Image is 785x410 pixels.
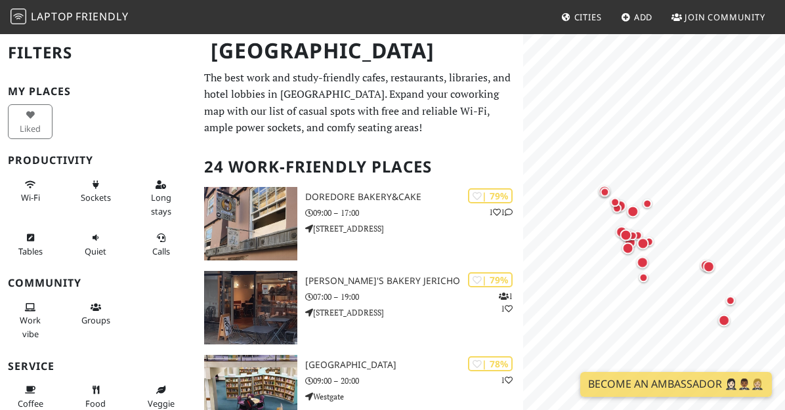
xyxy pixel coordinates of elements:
div: Map marker [635,235,652,252]
h3: Productivity [8,154,188,167]
a: Become an Ambassador 🤵🏻‍♀️🤵🏾‍♂️🤵🏼‍♀️ [580,372,772,397]
button: Groups [74,297,118,331]
div: Map marker [698,256,715,274]
span: Join Community [685,11,765,23]
div: Map marker [609,200,625,216]
span: Add [634,11,653,23]
h3: DoreDore Bakery&Cake [305,192,523,203]
h2: Filters [8,33,188,73]
span: Veggie [148,398,175,409]
button: Long stays [138,174,183,222]
div: Map marker [607,194,623,210]
div: Map marker [700,258,717,275]
div: | 79% [468,272,513,287]
button: Sockets [74,174,118,209]
p: Westgate [305,390,523,403]
span: Food [85,398,106,409]
p: [STREET_ADDRESS] [305,306,523,319]
p: [STREET_ADDRESS] [305,222,523,235]
img: DoreDore Bakery&Cake [204,187,297,260]
div: Map marker [636,270,652,285]
a: DoreDore Bakery&Cake | 79% 11 DoreDore Bakery&Cake 09:00 – 17:00 [STREET_ADDRESS] [196,187,523,260]
div: Map marker [634,254,651,271]
h3: My Places [8,85,188,98]
a: Cities [556,5,607,29]
button: Calls [138,227,183,262]
div: Map marker [723,293,738,308]
span: Video/audio calls [152,245,170,257]
img: GAIL's Bakery Jericho [204,271,297,344]
span: Quiet [85,245,106,257]
p: 09:00 – 20:00 [305,375,523,387]
div: Map marker [613,223,630,240]
button: Tables [8,227,53,262]
h2: 24 Work-Friendly Places [204,147,515,187]
p: 1 [501,374,513,386]
span: Power sockets [81,192,111,203]
p: The best work and study-friendly cafes, restaurants, libraries, and hotel lobbies in [GEOGRAPHIC_... [204,70,515,136]
h3: [PERSON_NAME]'s Bakery Jericho [305,276,523,287]
span: Work-friendly tables [18,245,43,257]
div: Map marker [618,226,635,243]
span: Cities [574,11,602,23]
div: Map marker [597,184,613,199]
span: Group tables [81,314,110,326]
a: LaptopFriendly LaptopFriendly [11,6,129,29]
p: 1 1 [489,206,513,218]
p: 1 1 [499,290,513,315]
span: Long stays [151,192,171,216]
h3: Community [8,277,188,289]
div: Map marker [715,312,732,329]
a: Add [616,5,658,29]
button: Wi-Fi [8,174,53,209]
h3: [GEOGRAPHIC_DATA] [305,359,523,371]
h1: [GEOGRAPHIC_DATA] [200,33,520,69]
div: Map marker [640,195,656,211]
div: Map marker [620,239,637,256]
p: 07:00 – 19:00 [305,291,523,303]
div: Map marker [625,203,642,220]
a: Join Community [666,5,771,29]
a: GAIL's Bakery Jericho | 79% 11 [PERSON_NAME]'s Bakery Jericho 07:00 – 19:00 [STREET_ADDRESS] [196,271,523,344]
span: People working [20,314,41,339]
p: 09:00 – 17:00 [305,207,523,219]
div: | 79% [468,188,513,203]
button: Work vibe [8,297,53,344]
div: | 78% [468,356,513,371]
span: Stable Wi-Fi [21,192,40,203]
img: LaptopFriendly [11,9,26,24]
div: Map marker [641,234,657,249]
span: Coffee [18,398,43,409]
button: Quiet [74,227,118,262]
h3: Service [8,360,188,373]
span: Friendly [75,9,128,24]
div: Map marker [596,182,613,199]
span: Laptop [31,9,74,24]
